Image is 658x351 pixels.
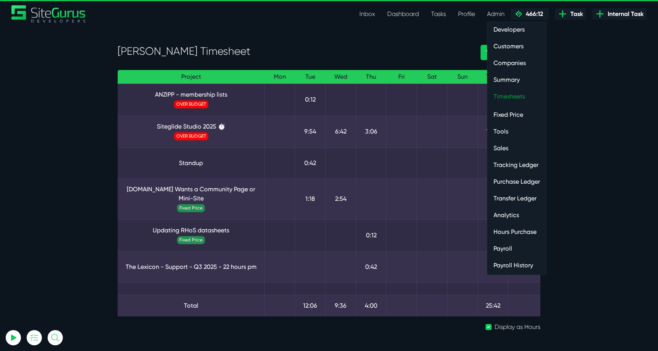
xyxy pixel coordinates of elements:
[118,295,265,316] td: Total
[356,251,386,282] td: 0:42
[25,134,109,150] button: Log In
[11,5,86,22] a: SiteGurus
[592,8,647,20] a: Internal Task
[295,84,326,116] td: 0:12
[478,70,508,84] th: Total
[487,22,546,37] a: Developers
[295,295,326,316] td: 12:06
[487,157,546,173] a: Tracking Ledger
[555,8,586,20] a: Task
[326,70,356,84] th: Wed
[478,84,508,116] td: 0:12
[567,10,583,19] span: Task
[478,219,508,251] td: 0:12
[356,219,386,251] td: 0:12
[295,116,326,148] td: 9:54
[174,100,208,108] span: OVER BUDGET
[447,70,478,84] th: Sun
[174,132,208,140] span: OVER BUDGET
[425,6,452,22] a: Tasks
[265,70,295,84] th: Mon
[118,70,265,84] th: Project
[118,45,469,58] h3: [PERSON_NAME] Timesheet
[177,204,205,212] span: Fixed Price
[124,226,258,235] a: Updating RHoS datasheets
[326,295,356,316] td: 9:36
[511,8,549,20] a: 466:12
[495,322,540,332] label: Display as Hours
[478,251,508,282] td: 0:42
[487,124,546,139] a: Tools
[478,295,508,316] td: 25:42
[295,70,326,84] th: Tue
[295,178,326,219] td: 1:18
[417,70,447,84] th: Sat
[124,159,258,168] a: Standup
[326,116,356,148] td: 6:42
[124,122,258,131] a: Siteglide Studio 2025 ⏱️
[386,70,417,84] th: Fri
[487,56,546,71] a: Companies
[124,185,258,203] a: [DOMAIN_NAME] Wants a Community Page or Mini-Site
[487,224,546,240] a: Hours Purchase
[605,10,644,19] span: Internal Task
[478,178,508,219] td: 4:12
[487,258,546,273] a: Payroll History
[356,116,386,148] td: 3:06
[487,174,546,189] a: Purchase Ledger
[487,141,546,156] a: Sales
[487,241,546,256] a: Payroll
[487,72,546,87] a: Summary
[478,116,508,148] td: 19:42
[487,107,546,122] a: Fixed Price
[124,90,258,99] a: ANZIPP - membership lists
[353,6,381,22] a: Inbox
[481,6,511,22] a: Admin
[487,208,546,223] a: Analytics
[487,191,546,206] a: Transfer Ledger
[523,10,543,17] span: 466:12
[124,262,258,272] a: The Lexicon - Support - Q3 2025 - 22 hours pm
[356,70,386,84] th: Thu
[356,295,386,316] td: 4:00
[326,178,356,219] td: 2:54
[481,45,494,60] a: ‹
[487,39,546,54] a: Customers
[11,5,86,22] img: Sitegurus Logo
[487,89,546,104] a: Timesheets
[177,236,205,244] span: Fixed Price
[478,148,508,178] td: 0:42
[25,89,109,106] input: Email
[452,6,481,22] a: Profile
[295,148,326,178] td: 0:42
[381,6,425,22] a: Dashboard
